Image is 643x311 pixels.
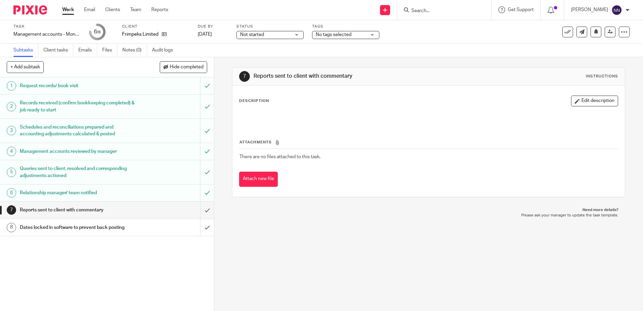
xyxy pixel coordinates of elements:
div: 1 [7,81,16,91]
button: + Add subtask [7,61,44,73]
div: 2 [7,102,16,111]
p: [PERSON_NAME] [571,6,608,13]
div: Instructions [586,74,618,79]
h1: Request records/ book visit [20,81,136,91]
h1: Relationship manager/ team notified [20,188,136,198]
label: Status [236,24,304,29]
h1: Reports sent to client with commentary [20,205,136,215]
small: /8 [97,30,101,34]
a: Files [102,44,117,57]
a: Notes (0) [122,44,147,57]
span: No tags selected [316,32,351,37]
div: Management accounts - Monthly [13,31,81,38]
a: Reports [151,6,168,13]
div: 6 [94,28,101,36]
button: Attach new file [239,172,278,187]
a: Email [84,6,95,13]
img: Pixie [13,5,47,14]
h1: Dates locked in software to prevent back posting [20,222,136,233]
span: Attachments [239,140,272,144]
span: There are no files attached to this task. [239,154,320,159]
a: Client tasks [43,44,73,57]
h1: Reports sent to client with commentary [254,73,443,80]
h1: Records received (confirm bookkeeping completed) & job ready to start [20,98,136,115]
label: Due by [198,24,228,29]
button: Edit description [571,96,618,106]
input: Search [411,8,471,14]
h1: Management accounts reviewed by manager [20,146,136,157]
div: 7 [239,71,250,82]
p: Description [239,98,269,104]
span: Not started [240,32,264,37]
a: Emails [78,44,97,57]
p: Please ask your manager to update the task template. [239,213,618,218]
button: Hide completed [160,61,207,73]
div: 7 [7,205,16,215]
a: Team [130,6,141,13]
div: 4 [7,147,16,156]
span: [DATE] [198,32,212,37]
div: 8 [7,223,16,232]
a: Work [62,6,74,13]
a: Audit logs [152,44,178,57]
span: Get Support [508,7,534,12]
h1: Schedules and reconciliations prepared and accounting adjustments calculated & posted [20,122,136,139]
div: 3 [7,126,16,135]
a: Clients [105,6,120,13]
h1: Queries sent to client, resolved and corresponding adjustments actioned [20,164,136,181]
div: 5 [7,168,16,177]
label: Tags [312,24,379,29]
p: Frimpeks Limited [122,31,158,38]
div: 6 [7,188,16,198]
label: Task [13,24,81,29]
p: Need more details? [239,207,618,213]
label: Client [122,24,189,29]
span: Hide completed [170,65,203,70]
img: svg%3E [611,5,622,15]
a: Subtasks [13,44,38,57]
